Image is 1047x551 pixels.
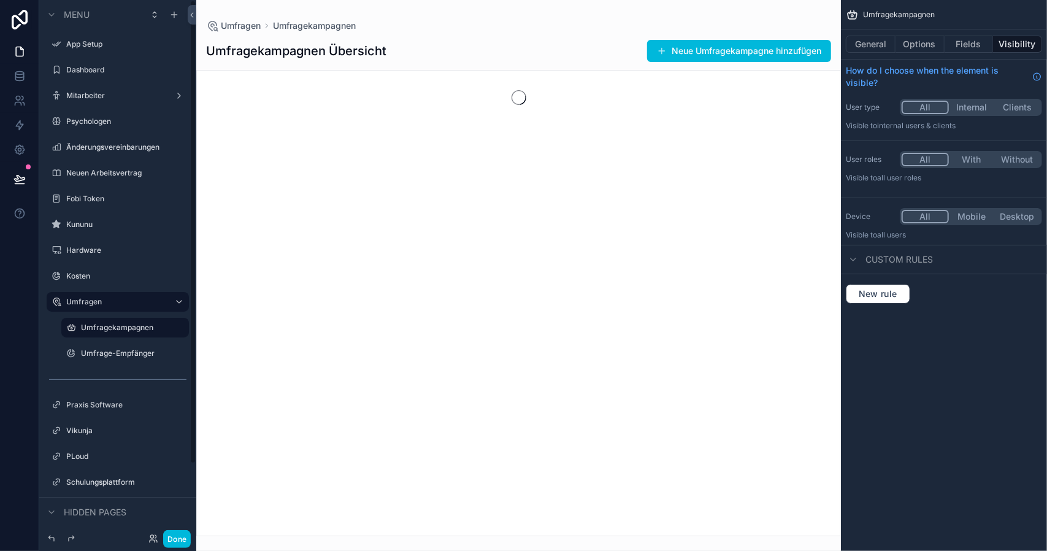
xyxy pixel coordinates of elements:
[64,506,126,518] span: Hidden pages
[81,349,182,358] label: Umfrage-Empfänger
[66,65,182,75] label: Dashboard
[865,253,933,266] span: Custom rules
[993,36,1042,53] button: Visibility
[66,142,182,152] label: Änderungsvereinbarungen
[902,153,949,166] button: All
[66,271,182,281] label: Kosten
[66,91,164,101] label: Mitarbeiter
[846,102,895,112] label: User type
[66,297,164,307] label: Umfragen
[66,477,182,487] label: Schulungsplattform
[66,39,182,49] label: App Setup
[163,530,191,548] button: Done
[66,168,182,178] label: Neuen Arbeitsvertrag
[66,220,182,229] label: Kununu
[66,400,182,410] label: Praxis Software
[846,64,1042,89] a: How do I choose when the element is visible?
[945,36,994,53] button: Fields
[66,245,182,255] label: Hardware
[949,153,995,166] button: With
[863,10,935,20] span: Umfragekampagnen
[81,323,182,333] label: Umfragekampagnen
[949,101,995,114] button: Internal
[902,210,949,223] button: All
[846,64,1027,89] span: How do I choose when the element is visible?
[877,230,906,239] span: all users
[846,121,1042,131] p: Visible to
[846,284,910,304] button: New rule
[994,101,1040,114] button: Clients
[877,173,921,182] span: All user roles
[902,101,949,114] button: All
[877,121,956,130] span: Internal users & clients
[994,153,1040,166] button: Without
[846,173,1042,183] p: Visible to
[64,9,90,21] span: Menu
[846,36,896,53] button: General
[994,210,1040,223] button: Desktop
[66,452,182,461] label: PLoud
[846,212,895,222] label: Device
[896,36,945,53] button: Options
[846,230,1042,240] p: Visible to
[66,117,182,126] label: Psychologen
[66,194,182,204] label: Fobi Token
[846,155,895,164] label: User roles
[949,210,995,223] button: Mobile
[854,288,902,299] span: New rule
[66,426,182,436] label: Vikunja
